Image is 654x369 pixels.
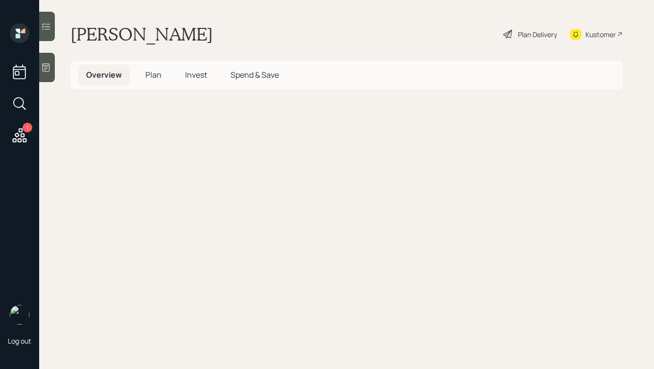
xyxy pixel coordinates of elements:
[70,23,213,45] h1: [PERSON_NAME]
[145,69,162,80] span: Plan
[10,305,29,325] img: hunter_neumayer.jpg
[23,123,32,132] div: 1
[231,69,279,80] span: Spend & Save
[8,336,31,346] div: Log out
[86,69,122,80] span: Overview
[585,29,616,40] div: Kustomer
[185,69,207,80] span: Invest
[518,29,557,40] div: Plan Delivery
